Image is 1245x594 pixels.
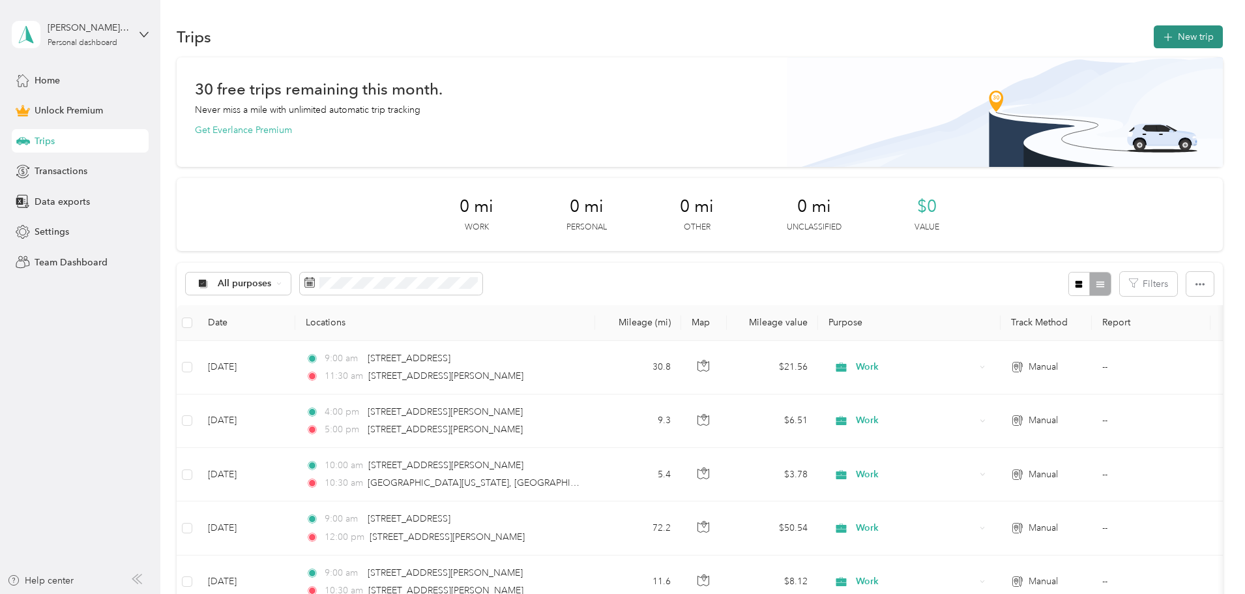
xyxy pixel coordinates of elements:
td: 72.2 [595,501,681,555]
span: Work [856,521,975,535]
img: Banner [787,57,1223,167]
span: 9:00 am [325,566,362,580]
th: Date [198,305,295,341]
button: Filters [1120,272,1177,296]
th: Locations [295,305,595,341]
span: 0 mi [570,196,604,217]
button: Get Everlance Premium [195,123,292,137]
span: Settings [35,225,69,239]
th: Mileage value [727,305,818,341]
span: [STREET_ADDRESS] [368,513,450,524]
button: New trip [1154,25,1223,48]
span: [STREET_ADDRESS][PERSON_NAME] [368,424,523,435]
span: 5:00 pm [325,423,362,437]
span: All purposes [218,279,272,288]
span: 0 mi [460,196,493,217]
p: Work [465,222,489,233]
span: Work [856,360,975,374]
span: [STREET_ADDRESS][PERSON_NAME] [368,567,523,578]
span: 11:30 am [325,369,363,383]
span: Unlock Premium [35,104,103,117]
span: Manual [1029,468,1058,482]
span: $0 [917,196,937,217]
span: [STREET_ADDRESS][PERSON_NAME] [368,406,523,417]
td: [DATE] [198,341,295,394]
h1: Trips [177,30,211,44]
td: -- [1092,501,1210,555]
span: Manual [1029,413,1058,428]
span: [STREET_ADDRESS] [368,353,450,364]
span: 9:00 am [325,512,362,526]
p: Other [684,222,710,233]
td: $3.78 [727,448,818,501]
td: 9.3 [595,394,681,448]
span: Data exports [35,195,90,209]
span: [GEOGRAPHIC_DATA][US_STATE], [GEOGRAPHIC_DATA] [368,477,608,488]
span: Team Dashboard [35,256,108,269]
span: Work [856,413,975,428]
span: 0 mi [797,196,831,217]
td: [DATE] [198,448,295,501]
span: [STREET_ADDRESS][PERSON_NAME] [368,370,523,381]
td: $21.56 [727,341,818,394]
span: Home [35,74,60,87]
iframe: Everlance-gr Chat Button Frame [1172,521,1245,594]
td: 5.4 [595,448,681,501]
td: [DATE] [198,394,295,448]
span: 4:00 pm [325,405,362,419]
span: 0 mi [680,196,714,217]
p: Never miss a mile with unlimited automatic trip tracking [195,103,420,117]
td: $50.54 [727,501,818,555]
td: 30.8 [595,341,681,394]
th: Track Method [1001,305,1092,341]
p: Unclassified [787,222,842,233]
h1: 30 free trips remaining this month. [195,82,443,96]
span: [STREET_ADDRESS][PERSON_NAME] [368,460,523,471]
td: $6.51 [727,394,818,448]
td: -- [1092,394,1210,448]
span: 10:00 am [325,458,363,473]
td: [DATE] [198,501,295,555]
button: Help center [7,574,74,587]
span: 9:00 am [325,351,362,366]
p: Personal [566,222,607,233]
span: Transactions [35,164,87,178]
div: Personal dashboard [48,39,117,47]
span: [STREET_ADDRESS][PERSON_NAME] [370,531,525,542]
th: Map [681,305,727,341]
td: -- [1092,341,1210,394]
span: Trips [35,134,55,148]
span: Manual [1029,521,1058,535]
span: Manual [1029,574,1058,589]
span: Work [856,574,975,589]
th: Mileage (mi) [595,305,681,341]
th: Report [1092,305,1210,341]
th: Purpose [818,305,1001,341]
span: 10:30 am [325,476,362,490]
span: Work [856,468,975,482]
div: [PERSON_NAME][EMAIL_ADDRESS][DOMAIN_NAME] [48,21,129,35]
span: Manual [1029,360,1058,374]
p: Value [915,222,939,233]
td: -- [1092,448,1210,501]
span: 12:00 pm [325,530,364,544]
